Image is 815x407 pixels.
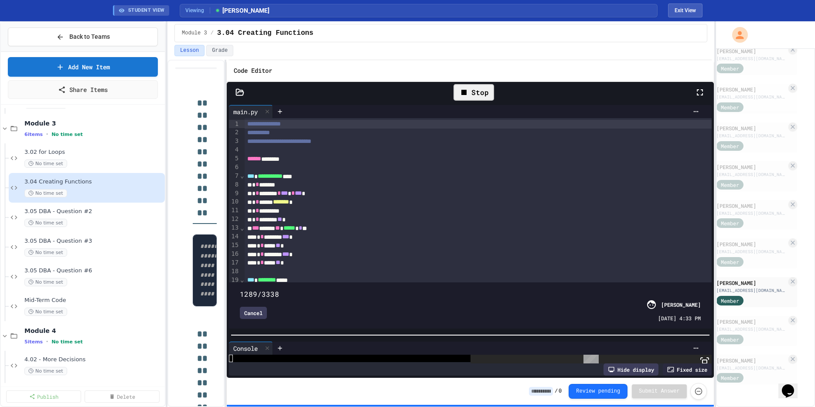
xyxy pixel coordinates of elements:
div: Hide display [604,363,658,376]
div: [PERSON_NAME] [716,279,787,287]
span: Member [721,297,739,305]
span: Member [721,336,739,343]
div: [EMAIL_ADDRESS][DOMAIN_NAME] [716,171,787,178]
div: [EMAIL_ADDRESS][DOMAIN_NAME] [716,287,787,294]
div: [PERSON_NAME] [716,202,787,210]
div: Console [229,344,262,353]
div: 19 [229,276,240,285]
div: [EMAIL_ADDRESS][DOMAIN_NAME] [716,326,787,332]
div: 1 [229,120,240,129]
div: Fixed size [663,363,712,376]
span: 3.05 DBA - Question #6 [24,267,163,275]
span: No time set [24,189,67,197]
div: [EMAIL_ADDRESS][DOMAIN_NAME] [716,132,787,139]
span: 3.05 DBA - Question #2 [24,208,163,215]
div: main.py [229,107,262,116]
div: 15 [229,241,240,250]
span: Member [721,258,739,266]
div: 13 [229,224,240,232]
div: 11 [229,206,240,215]
div: [EMAIL_ADDRESS][DOMAIN_NAME] [716,365,787,371]
div: Cancel [240,307,267,319]
div: [EMAIL_ADDRESS][DOMAIN_NAME] [716,94,787,100]
div: 12 [229,215,240,224]
div: 16 [229,250,240,258]
span: Member [721,181,739,189]
span: / [211,30,214,37]
span: Member [721,103,739,111]
button: Grade [206,45,233,56]
span: Viewing [185,7,210,14]
button: Back to Teams [8,27,158,46]
a: Add New Item [8,57,158,77]
div: 4 [229,146,240,154]
span: 3.02 for Loops [24,149,163,156]
span: No time set [24,219,67,227]
div: [PERSON_NAME] [716,85,787,93]
iframe: chat widget [778,372,806,398]
span: 3.04 Creating Functions [217,28,314,38]
span: No time set [24,159,67,168]
div: [EMAIL_ADDRESS][DOMAIN_NAME] [716,210,787,217]
span: 5 items [24,339,43,345]
span: Fold line [240,276,244,283]
a: Publish [6,390,81,403]
span: Member [721,142,739,150]
div: [PERSON_NAME] [716,47,787,55]
div: [PERSON_NAME] [716,163,787,171]
div: My Account [723,25,750,45]
div: 6 [229,163,240,172]
div: [PERSON_NAME] [716,240,787,248]
div: [PERSON_NAME] [716,318,787,326]
span: 4.02 - More Decisions [24,356,163,363]
span: Member [721,64,739,72]
span: Fold line [240,224,244,231]
span: No time set [24,308,67,316]
div: 8 [229,180,240,189]
span: No time set [51,339,83,345]
span: No time set [51,132,83,137]
span: / [555,388,558,395]
div: [EMAIL_ADDRESS][DOMAIN_NAME] [716,55,787,62]
span: Fold line [240,172,244,179]
span: No time set [24,278,67,286]
div: [PERSON_NAME] [716,124,787,132]
button: Lesson [174,45,205,56]
span: 3.04 Creating Functions [24,178,163,186]
div: [EMAIL_ADDRESS][DOMAIN_NAME] [716,248,787,255]
span: Back to Teams [69,32,110,41]
span: No time set [24,248,67,257]
div: 14 [229,232,240,241]
div: 9 [229,189,240,198]
div: [PERSON_NAME] [661,301,701,309]
h6: Code Editor [234,65,272,76]
div: 1289/3338 [240,289,700,299]
span: Member [721,219,739,227]
div: 5 [229,154,240,163]
span: Module 3 [24,119,163,127]
button: Review pending [569,384,627,399]
div: Console [229,342,273,355]
a: Delete [85,390,160,403]
div: Stop [454,84,494,101]
span: Module 3 [182,30,207,37]
span: STUDENT VIEW [128,7,165,14]
span: • [46,131,48,138]
span: No time set [24,367,67,375]
span: Member [721,374,739,382]
span: 6 items [24,132,43,137]
span: [PERSON_NAME] [215,6,269,15]
span: [DATE] 4:33 PM [658,314,701,322]
div: [PERSON_NAME] [716,356,787,364]
span: Mid-Term Code [24,297,163,304]
div: 2 [229,128,240,137]
div: 7 [229,172,240,180]
div: 17 [229,258,240,267]
button: Force resubmission of student's answer (Admin only) [690,383,707,400]
div: 18 [229,267,240,276]
span: 0 [559,388,562,395]
div: 10 [229,197,240,206]
a: Share Items [8,80,158,99]
span: Submit Answer [639,388,680,395]
span: 3.05 DBA - Question #3 [24,237,163,245]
